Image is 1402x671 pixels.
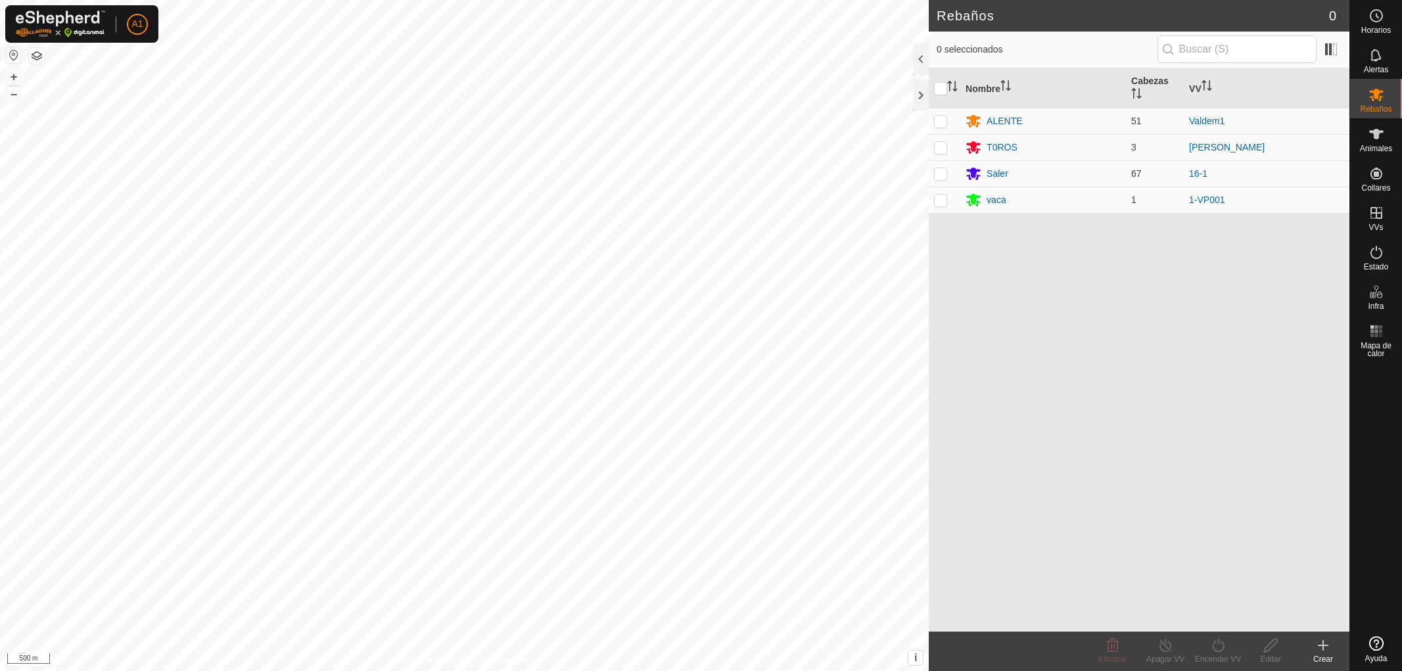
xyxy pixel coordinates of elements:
font: Mapa de calor [1361,341,1391,358]
font: 0 seleccionados [937,44,1002,55]
p-sorticon: Activar para ordenar [1000,82,1011,93]
font: Política de Privacidad [396,655,472,664]
a: [PERSON_NAME] [1189,142,1265,152]
p-sorticon: Activar para ordenar [1202,82,1212,93]
p-sorticon: Activar para ordenar [947,83,958,93]
font: Nombre [966,83,1000,93]
font: Saler [987,168,1008,179]
font: Editar [1260,655,1280,664]
font: 1 [1131,195,1136,205]
font: Cabezas [1131,76,1169,86]
font: Encender VV [1195,655,1242,664]
font: 3 [1131,142,1136,152]
font: Animales [1360,144,1392,153]
img: Logotipo de Gallagher [16,11,105,37]
font: Rebaños [1360,104,1391,114]
font: A1 [131,18,143,29]
a: Valdem1 [1189,116,1225,126]
font: – [11,87,17,101]
font: ALENTE [987,116,1022,126]
font: Eliminar [1098,655,1127,664]
font: T0ROS [987,142,1017,152]
button: Restablecer mapa [6,47,22,63]
font: Crear [1313,655,1333,664]
font: i [914,652,917,663]
a: 16-1 [1189,168,1207,179]
a: Política de Privacidad [396,654,472,666]
font: Ayuda [1365,654,1388,663]
font: Infra [1368,302,1384,311]
font: 0 [1329,9,1336,23]
a: Ayuda [1350,631,1402,668]
font: Horarios [1361,26,1391,35]
font: Apagar VV [1146,655,1184,664]
font: + [11,70,18,83]
font: Alertas [1364,65,1388,74]
input: Buscar (S) [1157,35,1317,63]
font: VV [1189,83,1202,93]
font: Estado [1364,262,1388,271]
button: Capas del Mapa [29,48,45,64]
font: Contáctanos [488,655,532,664]
font: Collares [1361,183,1390,193]
font: vaca [987,195,1006,205]
font: 51 [1131,116,1142,126]
p-sorticon: Activar para ordenar [1131,90,1142,101]
font: VVs [1368,223,1383,232]
a: 1-VP001 [1189,195,1225,205]
button: i [908,651,923,665]
button: + [6,69,22,85]
font: Rebaños [937,9,994,23]
font: 67 [1131,168,1142,179]
a: Contáctanos [488,654,532,666]
button: – [6,86,22,102]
